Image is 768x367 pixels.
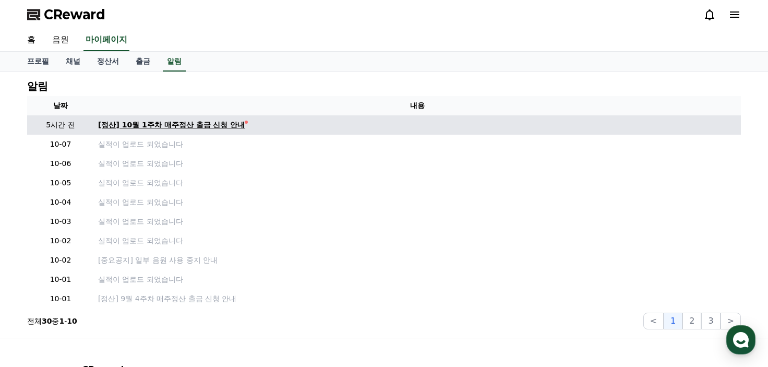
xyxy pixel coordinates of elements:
button: > [721,313,741,329]
a: 실적이 업로드 되었습니다 [98,158,737,169]
p: 10-07 [31,139,90,150]
a: [정산] 9월 4주차 매주정산 출금 신청 안내 [98,293,737,304]
strong: 1 [59,317,64,325]
p: 10-01 [31,274,90,285]
a: 실적이 업로드 되었습니다 [98,177,737,188]
a: 정산서 [89,52,127,72]
a: 마이페이지 [83,29,129,51]
h4: 알림 [27,80,48,92]
a: 홈 [19,29,44,51]
div: [정산] 10월 1주차 매주정산 출금 신청 안내 [98,120,245,131]
p: 10-03 [31,216,90,227]
span: CReward [44,6,105,23]
a: 채널 [57,52,89,72]
a: 실적이 업로드 되었습니다 [98,197,737,208]
strong: 30 [42,317,52,325]
a: 대화 [69,280,135,306]
a: 실적이 업로드 되었습니다 [98,139,737,150]
a: 실적이 업로드 되었습니다 [98,235,737,246]
p: 10-02 [31,255,90,266]
p: 10-01 [31,293,90,304]
span: 대화 [95,297,108,305]
span: 설정 [161,296,174,304]
a: CReward [27,6,105,23]
th: 날짜 [27,96,94,115]
a: 알림 [163,52,186,72]
a: [정산] 10월 1주차 매주정산 출금 신청 안내 [98,120,737,131]
button: 3 [701,313,720,329]
button: 1 [664,313,682,329]
a: 출금 [127,52,159,72]
strong: 10 [67,317,77,325]
th: 내용 [94,96,741,115]
a: 설정 [135,280,200,306]
span: 홈 [33,296,39,304]
a: 홈 [3,280,69,306]
p: 10-06 [31,158,90,169]
p: 10-02 [31,235,90,246]
button: 2 [682,313,701,329]
a: 음원 [44,29,77,51]
p: 10-05 [31,177,90,188]
button: < [643,313,664,329]
a: 실적이 업로드 되었습니다 [98,274,737,285]
p: 5시간 전 [31,120,90,131]
p: 10-04 [31,197,90,208]
a: 프로필 [19,52,57,72]
p: 전체 중 - [27,316,77,326]
a: 실적이 업로드 되었습니다 [98,216,737,227]
a: [중요공지] 일부 음원 사용 중지 안내 [98,255,737,266]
